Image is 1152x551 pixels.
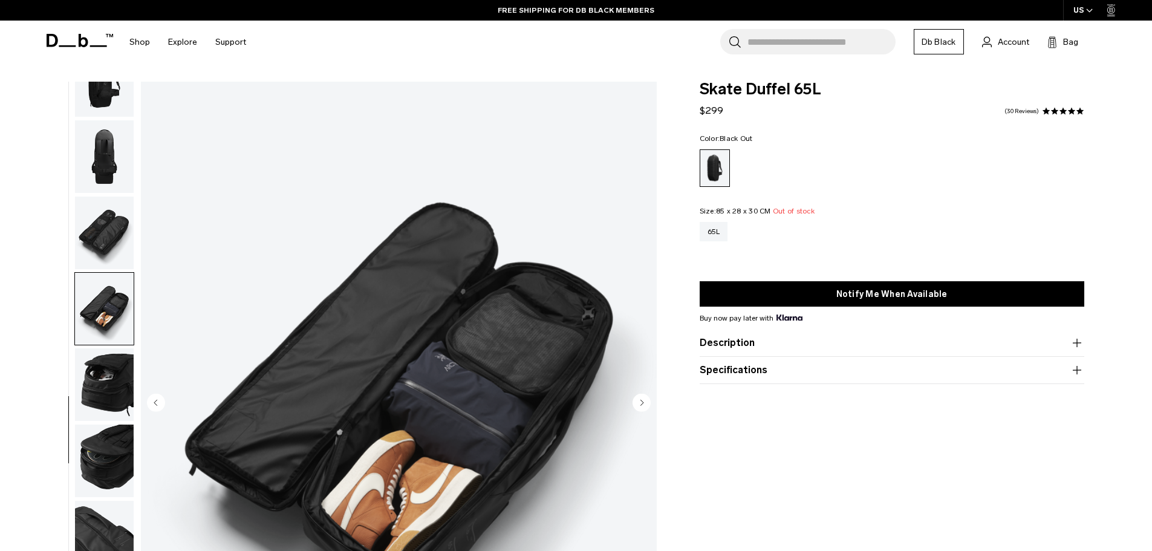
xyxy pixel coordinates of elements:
a: Support [215,21,246,64]
button: Skate Duffel 65L [74,120,134,194]
span: Skate Duffel 65L [700,82,1084,97]
img: Skate Duffel 65L [75,120,134,193]
span: Black Out [720,134,752,143]
img: Skate Duffel 65L [75,425,134,497]
img: Skate Duffel 65L [75,273,134,345]
a: Account [982,34,1029,49]
legend: Size: [700,207,815,215]
a: Explore [168,21,197,64]
img: Skate Duffel 65L [75,197,134,269]
a: Shop [129,21,150,64]
button: Skate Duffel 65L [74,424,134,498]
a: 65L [700,222,728,241]
button: Notify Me When Available [700,281,1084,307]
img: {"height" => 20, "alt" => "Klarna"} [776,315,802,321]
button: Skate Duffel 65L [74,272,134,346]
a: Black Out [700,149,730,187]
legend: Color: [700,135,753,142]
nav: Main Navigation [120,21,255,64]
img: Skate Duffel 65L [75,348,134,421]
button: Previous slide [147,393,165,414]
span: $299 [700,105,723,116]
span: Account [998,36,1029,48]
a: 30 reviews [1004,108,1039,114]
span: Buy now pay later with [700,313,802,324]
button: Bag [1047,34,1078,49]
button: Skate Duffel 65L [74,196,134,270]
button: Skate Duffel 65L [74,348,134,422]
a: Db Black [914,29,964,54]
span: 85 x 28 x 30 CM [716,207,771,215]
button: Next slide [633,393,651,414]
button: Description [700,336,1084,350]
a: FREE SHIPPING FOR DB BLACK MEMBERS [498,5,654,16]
button: Specifications [700,363,1084,377]
span: Out of stock [773,207,815,215]
span: Bag [1063,36,1078,48]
